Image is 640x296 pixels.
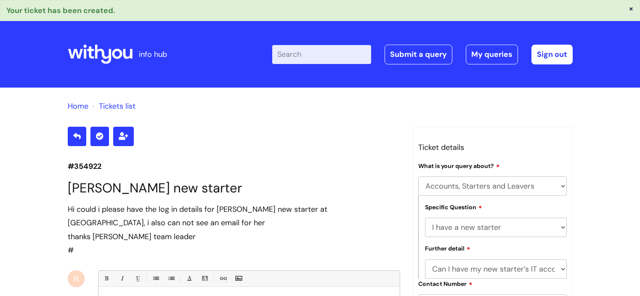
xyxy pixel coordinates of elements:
div: | - [272,45,573,64]
button: × [629,5,634,12]
a: Submit a query [385,45,452,64]
a: Bold (Ctrl-B) [101,273,112,284]
div: N [68,270,85,287]
div: # [68,203,400,257]
li: Tickets list [90,99,135,113]
a: Link [218,273,228,284]
a: Sign out [531,45,573,64]
a: Tickets list [99,101,135,111]
a: Insert Image... [233,273,244,284]
a: Underline(Ctrl-U) [132,273,143,284]
div: thanks [PERSON_NAME] team leader [68,230,400,243]
label: Further detail [425,244,470,252]
a: Home [68,101,88,111]
input: Search [272,45,371,64]
h3: Ticket details [418,141,567,154]
a: Italic (Ctrl-I) [117,273,127,284]
label: What is your query about? [418,161,500,170]
p: info hub [139,48,167,61]
p: #354922 [68,160,400,173]
div: Hi could i please have the log in details for [PERSON_NAME] new starter at [GEOGRAPHIC_DATA], i a... [68,203,400,230]
a: • Unordered List (Ctrl-Shift-7) [150,273,161,284]
a: My queries [466,45,518,64]
label: Contact Number [418,279,473,288]
li: Solution home [68,99,88,113]
a: Back Color [199,273,210,284]
a: Font Color [184,273,194,284]
a: 1. Ordered List (Ctrl-Shift-8) [166,273,176,284]
label: Specific Question [425,203,482,211]
h1: [PERSON_NAME] new starter [68,180,400,196]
